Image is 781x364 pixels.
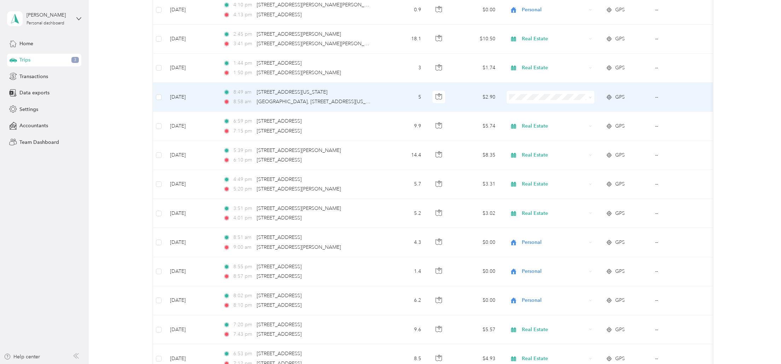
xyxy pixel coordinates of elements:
td: -- [649,257,714,286]
span: 3:41 pm [233,40,253,48]
span: [STREET_ADDRESS][PERSON_NAME][PERSON_NAME] [257,2,380,8]
td: [DATE] [164,112,217,141]
span: GPS [615,93,625,101]
span: [STREET_ADDRESS][PERSON_NAME] [257,244,341,250]
span: Real Estate [522,210,587,217]
span: 3 [71,57,79,63]
span: GPS [615,268,625,275]
td: $0.00 [451,257,501,286]
td: -- [649,170,714,199]
span: 4:10 pm [233,1,253,9]
span: GPS [615,326,625,334]
span: 6:10 pm [233,156,253,164]
td: [DATE] [164,199,217,228]
td: 1.4 [380,257,427,286]
span: GPS [615,64,625,72]
span: Real Estate [522,122,587,130]
span: [STREET_ADDRESS] [257,273,302,279]
span: Data exports [19,89,49,96]
td: 6.2 [380,286,427,315]
td: 5.2 [380,199,427,228]
span: Team Dashboard [19,139,59,146]
td: [DATE] [164,54,217,83]
td: 4.3 [380,228,427,257]
td: -- [649,228,714,257]
span: 6:53 pm [233,350,253,358]
span: Personal [522,297,587,304]
td: $2.90 [451,83,501,112]
td: 5.7 [380,170,427,199]
div: [PERSON_NAME] [27,11,71,19]
span: 4:01 pm [233,214,253,222]
span: [GEOGRAPHIC_DATA], [STREET_ADDRESS][US_STATE] [257,99,381,105]
span: [STREET_ADDRESS] [257,331,302,337]
span: Real Estate [522,151,587,159]
td: $3.31 [451,170,501,199]
span: 8:55 pm [233,263,253,271]
span: Home [19,40,33,47]
td: 5 [380,83,427,112]
td: [DATE] [164,228,217,257]
td: -- [649,141,714,170]
span: 7:43 pm [233,330,253,338]
span: Real Estate [522,326,587,334]
span: [STREET_ADDRESS][US_STATE] [257,89,327,95]
td: $5.57 [451,315,501,344]
span: 2:45 pm [233,30,253,38]
span: GPS [615,122,625,130]
span: 8:57 pm [233,272,253,280]
td: $0.00 [451,286,501,315]
span: Real Estate [522,180,587,188]
span: 4:49 pm [233,176,253,183]
td: 3 [380,54,427,83]
span: GPS [615,180,625,188]
td: [DATE] [164,315,217,344]
span: 8:02 pm [233,292,253,300]
span: Real Estate [522,35,587,43]
td: -- [649,286,714,315]
td: -- [649,315,714,344]
td: 9.6 [380,315,427,344]
span: Real Estate [522,355,587,363]
span: [STREET_ADDRESS] [257,157,302,163]
td: [DATE] [164,170,217,199]
span: 5:20 pm [233,185,253,193]
span: 6:59 pm [233,117,253,125]
span: [STREET_ADDRESS] [257,322,302,328]
span: [STREET_ADDRESS] [257,351,302,357]
td: [DATE] [164,141,217,170]
span: 4:13 pm [233,11,253,19]
span: 8:58 am [233,98,253,106]
span: [STREET_ADDRESS][PERSON_NAME] [257,31,341,37]
span: GPS [615,297,625,304]
span: Trips [19,56,30,64]
td: $3.02 [451,199,501,228]
span: [STREET_ADDRESS][PERSON_NAME] [257,147,341,153]
td: -- [649,112,714,141]
span: [STREET_ADDRESS][PERSON_NAME] [257,205,341,211]
span: Transactions [19,73,48,80]
span: 8:51 am [233,234,253,241]
td: [DATE] [164,25,217,54]
span: [STREET_ADDRESS][PERSON_NAME] [257,186,341,192]
iframe: Everlance-gr Chat Button Frame [741,324,781,364]
span: [STREET_ADDRESS][PERSON_NAME][PERSON_NAME] [257,41,380,47]
span: GPS [615,210,625,217]
span: Personal [522,239,587,246]
td: $1.74 [451,54,501,83]
td: $5.74 [451,112,501,141]
button: Help center [4,353,40,360]
span: [STREET_ADDRESS] [257,302,302,308]
span: Settings [19,106,38,113]
span: GPS [615,355,625,363]
td: -- [649,83,714,112]
td: [DATE] [164,83,217,112]
td: -- [649,25,714,54]
span: GPS [615,151,625,159]
td: [DATE] [164,286,217,315]
span: 8:49 am [233,88,253,96]
div: Personal dashboard [27,21,64,25]
span: [STREET_ADDRESS] [257,60,302,66]
span: [STREET_ADDRESS] [257,128,302,134]
td: -- [649,54,714,83]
